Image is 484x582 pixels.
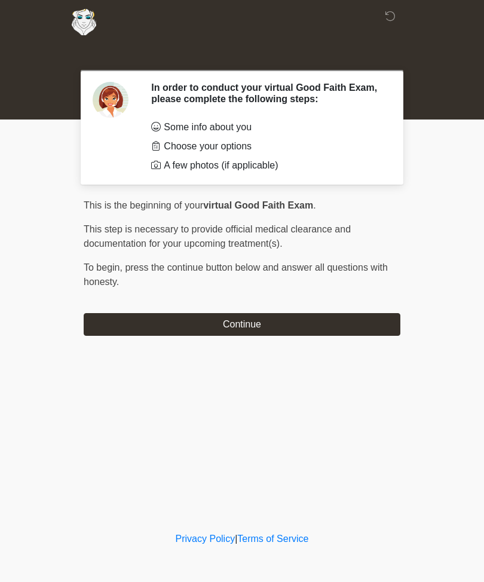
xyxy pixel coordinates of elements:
a: | [235,534,237,544]
a: Privacy Policy [176,534,235,544]
strong: virtual Good Faith Exam [203,200,313,210]
img: Agent Avatar [93,82,128,118]
li: A few photos (if applicable) [151,158,382,173]
span: To begin, [84,262,125,272]
span: press the continue button below and answer all questions with honesty. [84,262,388,287]
h2: In order to conduct your virtual Good Faith Exam, please complete the following steps: [151,82,382,105]
span: This is the beginning of your [84,200,203,210]
span: . [313,200,315,210]
span: This step is necessary to provide official medical clearance and documentation for your upcoming ... [84,224,351,249]
a: Terms of Service [237,534,308,544]
img: Aesthetically Yours Wellness Spa Logo [72,9,96,35]
li: Some info about you [151,120,382,134]
li: Choose your options [151,139,382,154]
h1: ‎ ‎ ‎ ‎ [75,43,409,65]
button: Continue [84,313,400,336]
